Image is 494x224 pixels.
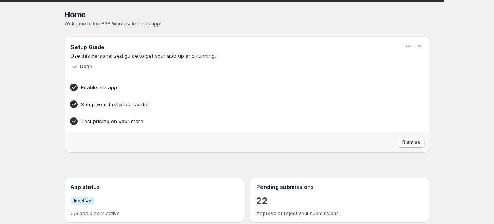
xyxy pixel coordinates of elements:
[80,64,92,70] p: Done
[256,211,423,217] p: Approve or reject your submissions
[398,137,425,148] button: Dismiss
[71,183,238,191] h3: App status
[256,195,268,207] a: 22
[402,139,420,145] span: Dismiss
[71,197,94,205] a: InfoInactive
[71,52,423,60] p: Use this personalized guide to get your app up and running.
[81,117,389,125] h4: Test pricing on your store
[81,84,389,91] h4: Enable the app
[71,211,238,217] p: 0/3 app blocks active
[256,183,423,191] h3: Pending submissions
[65,21,429,27] p: Welcome to the B2B Wholesale Tools app!
[65,10,86,19] span: Home
[74,198,91,204] span: Inactive
[81,100,389,108] h4: Setup your first price config
[71,43,104,51] h3: Setup Guide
